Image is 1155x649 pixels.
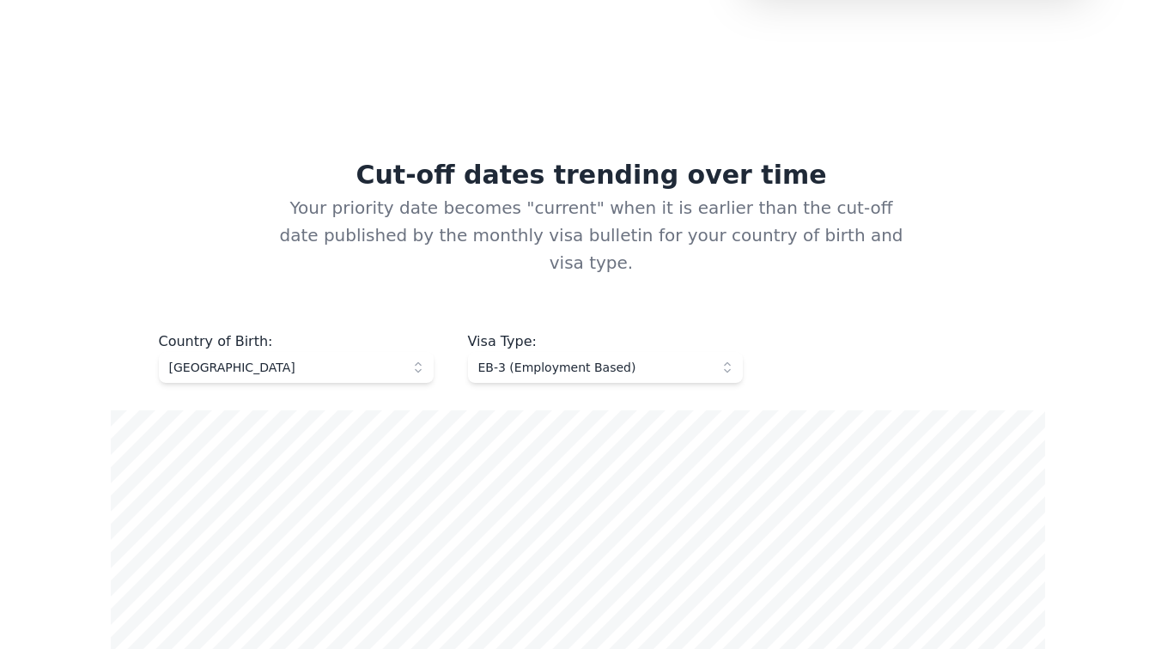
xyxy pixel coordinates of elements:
[468,331,743,352] div: Visa Type :
[468,352,743,383] button: EB-3 (Employment Based)
[159,352,434,383] button: [GEOGRAPHIC_DATA]
[111,160,1045,194] h2: Cut-off dates trending over time
[159,331,434,352] div: Country of Birth :
[478,359,708,376] span: EB-3 (Employment Based)
[248,194,908,331] p: Your priority date becomes "current" when it is earlier than the cut-off date published by the mo...
[169,359,399,376] span: [GEOGRAPHIC_DATA]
